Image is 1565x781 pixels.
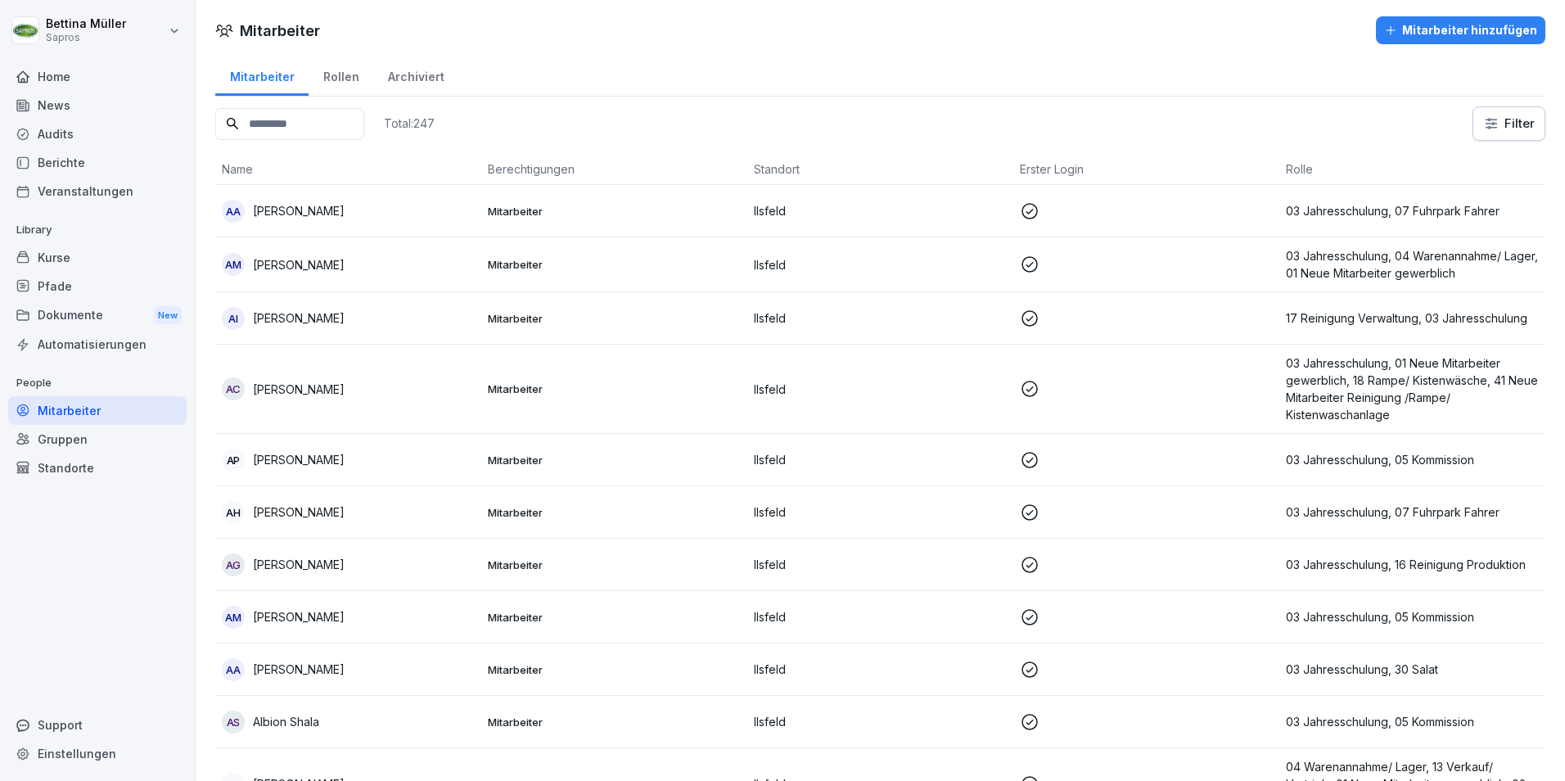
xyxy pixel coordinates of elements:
[488,715,741,729] p: Mitarbeiter
[1279,154,1545,185] th: Rolle
[488,311,741,326] p: Mitarbeiter
[309,54,373,96] a: Rollen
[8,711,187,739] div: Support
[253,309,345,327] p: [PERSON_NAME]
[8,300,187,331] a: DokumenteNew
[384,115,435,131] p: Total: 247
[154,306,182,325] div: New
[1013,154,1279,185] th: Erster Login
[222,377,245,400] div: AC
[8,120,187,148] a: Audits
[222,553,245,576] div: AG
[754,309,1007,327] p: Ilsfeld
[1286,556,1539,573] p: 03 Jahresschulung, 16 Reinigung Produktion
[1286,713,1539,730] p: 03 Jahresschulung, 05 Kommission
[8,91,187,120] a: News
[222,658,245,681] div: AA
[222,253,245,276] div: AM
[1286,202,1539,219] p: 03 Jahresschulung, 07 Fuhrpark Fahrer
[222,606,245,629] div: AM
[1286,354,1539,423] p: 03 Jahresschulung, 01 Neue Mitarbeiter gewerblich, 18 Rampe/ Kistenwäsche, 41 Neue Mitarbeiter Re...
[1376,16,1545,44] button: Mitarbeiter hinzufügen
[8,272,187,300] a: Pfade
[1384,21,1537,39] div: Mitarbeiter hinzufügen
[253,713,319,730] p: Albion Shala
[8,739,187,768] a: Einstellungen
[222,200,245,223] div: AA
[754,256,1007,273] p: Ilsfeld
[373,54,458,96] a: Archiviert
[8,243,187,272] a: Kurse
[488,453,741,467] p: Mitarbeiter
[240,20,320,42] h1: Mitarbeiter
[747,154,1013,185] th: Standort
[8,330,187,359] a: Automatisierungen
[1473,107,1545,140] button: Filter
[488,257,741,272] p: Mitarbeiter
[488,558,741,572] p: Mitarbeiter
[1286,503,1539,521] p: 03 Jahresschulung, 07 Fuhrpark Fahrer
[253,256,345,273] p: [PERSON_NAME]
[488,610,741,625] p: Mitarbeiter
[46,32,126,43] p: Sapros
[222,307,245,330] div: AI
[8,425,187,454] a: Gruppen
[222,501,245,524] div: AH
[488,662,741,677] p: Mitarbeiter
[754,451,1007,468] p: Ilsfeld
[754,661,1007,678] p: Ilsfeld
[46,17,126,31] p: Bettina Müller
[481,154,747,185] th: Berechtigungen
[253,556,345,573] p: [PERSON_NAME]
[754,202,1007,219] p: Ilsfeld
[215,54,309,96] a: Mitarbeiter
[8,217,187,243] p: Library
[253,381,345,398] p: [PERSON_NAME]
[1286,247,1539,282] p: 03 Jahresschulung, 04 Warenannahme/ Lager, 01 Neue Mitarbeiter gewerblich
[8,177,187,205] a: Veranstaltungen
[754,556,1007,573] p: Ilsfeld
[754,381,1007,398] p: Ilsfeld
[754,713,1007,730] p: Ilsfeld
[488,381,741,396] p: Mitarbeiter
[215,154,481,185] th: Name
[8,454,187,482] a: Standorte
[1286,661,1539,678] p: 03 Jahresschulung, 30 Salat
[253,661,345,678] p: [PERSON_NAME]
[253,202,345,219] p: [PERSON_NAME]
[1286,608,1539,625] p: 03 Jahresschulung, 05 Kommission
[488,505,741,520] p: Mitarbeiter
[754,608,1007,625] p: Ilsfeld
[754,503,1007,521] p: Ilsfeld
[253,503,345,521] p: [PERSON_NAME]
[253,608,345,625] p: [PERSON_NAME]
[222,711,245,734] div: AS
[8,62,187,91] a: Home
[8,370,187,396] p: People
[222,449,245,472] div: AP
[8,148,187,177] a: Berichte
[1286,451,1539,468] p: 03 Jahresschulung, 05 Kommission
[1286,309,1539,327] p: 17 Reinigung Verwaltung, 03 Jahresschulung
[8,300,187,331] div: Dokumente
[8,396,187,425] a: Mitarbeiter
[253,451,345,468] p: [PERSON_NAME]
[1483,115,1535,132] div: Filter
[488,204,741,219] p: Mitarbeiter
